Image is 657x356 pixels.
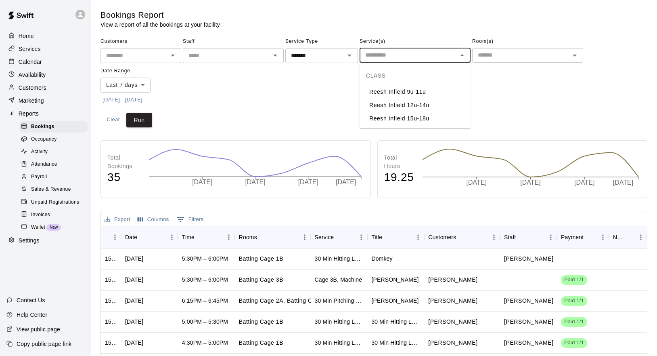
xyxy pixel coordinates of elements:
[520,179,540,186] tspan: [DATE]
[167,50,178,61] button: Open
[17,296,45,304] p: Contact Us
[100,35,181,48] span: Customers
[412,231,424,243] button: Menu
[239,276,283,284] p: Batting Cage 3B
[125,318,143,326] div: Tue, Oct 14, 2025
[19,183,91,196] a: Sales & Revenue
[384,171,414,185] h4: 19.25
[257,232,268,243] button: Sort
[315,226,334,249] div: Service
[239,318,283,326] p: Batting Cage 1B
[17,311,47,319] p: Help Center
[6,69,84,81] a: Availability
[360,66,471,85] div: CLASS
[31,173,47,181] span: Payroll
[239,339,283,347] p: Batting Cage 1B
[428,297,477,305] p: Trevor Jopp
[235,226,311,249] div: Rooms
[624,232,635,243] button: Sort
[31,148,48,156] span: Activity
[315,318,364,326] div: 30 Min Hitting Lesson
[19,196,91,209] a: Unpaid Registrations
[19,146,91,158] a: Activity
[136,213,171,226] button: Select columns
[19,158,91,171] a: Attendance
[371,339,420,347] div: 30 Min Hitting Lesson
[105,255,117,263] div: 1520092
[609,226,647,249] div: Notes
[17,340,71,348] p: Copy public page link
[195,232,206,243] button: Sort
[192,179,213,185] tspan: [DATE]
[504,318,553,326] p: Adam Sobocienski
[299,231,311,243] button: Menu
[239,255,283,263] p: Batting Cage 1B
[504,297,553,305] p: Dan Kubiuk
[19,97,44,105] p: Marketing
[500,226,557,249] div: Staff
[19,71,46,79] p: Availability
[270,50,281,61] button: Open
[182,255,228,263] div: 5:30PM – 6:00PM
[100,78,151,93] div: Last 7 days
[19,133,91,145] a: Occupancy
[178,226,235,249] div: Time
[137,232,149,243] button: Sort
[382,232,393,243] button: Sort
[100,94,144,106] button: [DATE] - [DATE]
[456,50,468,61] button: Close
[561,297,587,305] span: Paid 1/1
[367,226,424,249] div: Title
[557,226,609,249] div: Payment
[19,197,88,208] div: Unpaid Registrations
[371,255,392,263] div: Domkey
[182,339,228,347] div: 4:30PM – 5:00PM
[334,232,345,243] button: Sort
[6,30,84,42] a: Home
[6,235,84,247] div: Settings
[105,297,117,305] div: 1515766
[360,85,471,99] li: Reesh Infield 9u-11u
[19,209,88,221] div: Invoices
[105,232,116,243] button: Sort
[101,226,121,249] div: ID
[428,318,477,326] p: Breck Schaap
[344,50,355,61] button: Open
[125,276,143,284] div: Mon, Oct 13, 2025
[315,297,364,305] div: 30 Min Pitching Lesson
[561,318,587,326] span: Paid 1/1
[19,236,40,244] p: Settings
[504,226,516,249] div: Staff
[6,43,84,55] div: Services
[100,113,126,128] button: Clear
[107,171,141,185] h4: 35
[6,95,84,107] a: Marketing
[19,121,88,133] div: Bookings
[125,339,143,347] div: Thu, Oct 09, 2025
[360,99,471,112] li: Reesh Infield 12u-14u
[100,65,171,78] span: Date Range
[245,179,266,185] tspan: [DATE]
[584,232,595,243] button: Sort
[182,297,228,305] div: 6:15PM – 6:45PM
[19,146,88,158] div: Activity
[31,223,45,232] span: Wallet
[19,221,91,234] a: WalletNew
[19,134,88,145] div: Occupancy
[315,339,364,347] div: 30 Min Hitting Lesson
[19,58,42,66] p: Calendar
[613,226,624,249] div: Notes
[561,276,587,284] span: Paid 1/1
[311,226,368,249] div: Service
[424,226,500,249] div: Customers
[6,82,84,94] div: Customers
[105,339,117,347] div: 1515463
[100,21,220,29] p: View a report of all the bookings at your facility
[597,231,609,243] button: Menu
[107,154,141,171] p: Total Bookings
[239,297,332,305] p: Batting Cage 2A, Batting Cage 2B
[428,226,456,249] div: Customers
